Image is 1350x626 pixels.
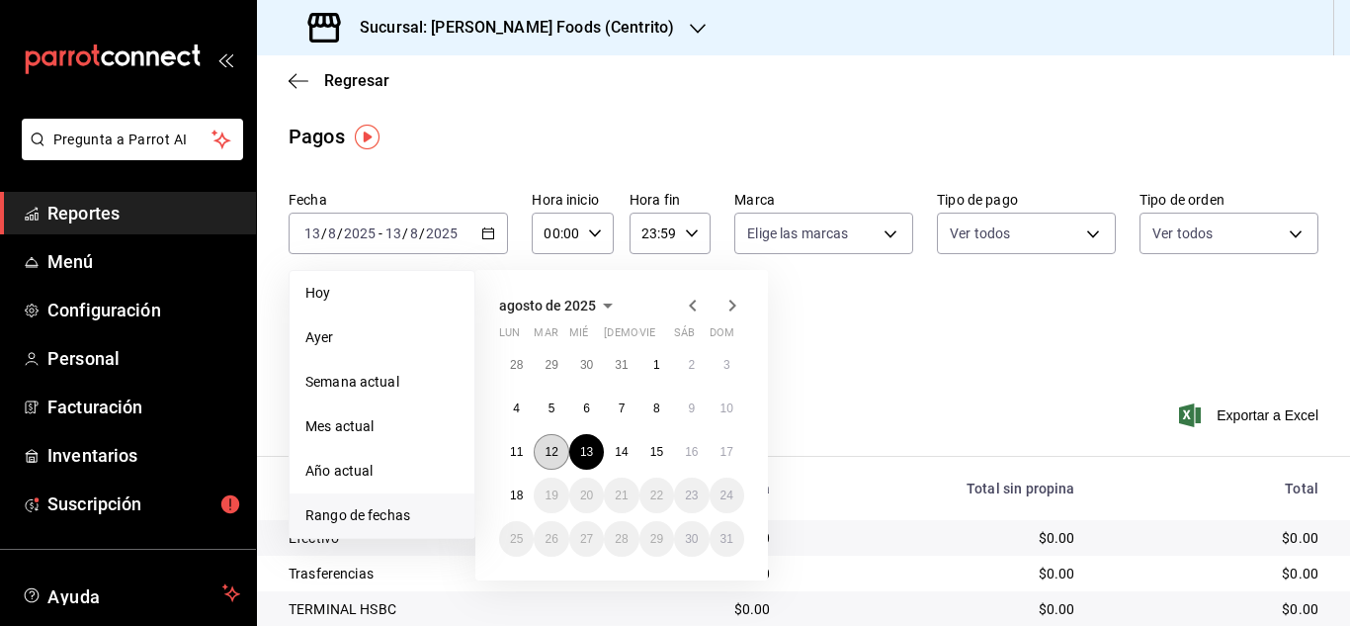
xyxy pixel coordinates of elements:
button: 23 de agosto de 2025 [674,478,709,513]
span: Ver todos [950,224,1010,243]
span: Ayer [305,327,459,348]
h3: Sucursal: [PERSON_NAME] Foods (Centrito) [344,16,674,40]
abbr: 7 de agosto de 2025 [619,402,626,415]
button: 18 de agosto de 2025 [499,478,534,513]
abbr: 28 de julio de 2025 [510,358,523,372]
span: Pregunta a Parrot AI [53,130,212,150]
abbr: 1 de agosto de 2025 [653,358,660,372]
span: Elige las marcas [747,224,848,243]
abbr: 9 de agosto de 2025 [688,402,695,415]
span: Semana actual [305,372,459,393]
button: 4 de agosto de 2025 [499,391,534,426]
span: / [337,225,343,241]
button: 28 de julio de 2025 [499,347,534,383]
span: Menú [47,248,240,275]
button: 30 de julio de 2025 [569,347,604,383]
abbr: 22 de agosto de 2025 [650,489,663,502]
button: 31 de julio de 2025 [604,347,638,383]
abbr: 18 de agosto de 2025 [510,489,523,502]
button: 28 de agosto de 2025 [604,521,638,557]
input: -- [303,225,321,241]
span: Ver todos [1152,224,1213,243]
label: Fecha [289,193,508,207]
button: 29 de agosto de 2025 [639,521,674,557]
abbr: miércoles [569,326,588,347]
span: Año actual [305,461,459,482]
button: 12 de agosto de 2025 [534,434,568,470]
abbr: 6 de agosto de 2025 [583,402,590,415]
button: 19 de agosto de 2025 [534,478,568,513]
button: 22 de agosto de 2025 [639,478,674,513]
div: $0.00 [802,599,1074,619]
abbr: 31 de julio de 2025 [615,358,628,372]
span: / [402,225,408,241]
abbr: 31 de agosto de 2025 [720,532,733,546]
img: Tooltip marker [355,125,380,149]
span: Configuración [47,297,240,323]
span: Personal [47,345,240,372]
abbr: 8 de agosto de 2025 [653,402,660,415]
div: $0.00 [1107,599,1318,619]
span: agosto de 2025 [499,298,596,313]
span: Mes actual [305,416,459,437]
abbr: 27 de agosto de 2025 [580,532,593,546]
button: 5 de agosto de 2025 [534,391,568,426]
label: Hora fin [630,193,711,207]
button: 15 de agosto de 2025 [639,434,674,470]
button: 27 de agosto de 2025 [569,521,604,557]
span: Exportar a Excel [1183,403,1318,427]
abbr: lunes [499,326,520,347]
span: Suscripción [47,491,240,517]
span: Rango de fechas [305,505,459,526]
label: Tipo de orden [1139,193,1318,207]
button: 24 de agosto de 2025 [710,478,744,513]
button: 17 de agosto de 2025 [710,434,744,470]
button: 9 de agosto de 2025 [674,391,709,426]
abbr: 25 de agosto de 2025 [510,532,523,546]
span: - [379,225,382,241]
span: Ayuda [47,581,214,605]
abbr: jueves [604,326,720,347]
abbr: 29 de julio de 2025 [545,358,557,372]
abbr: 3 de agosto de 2025 [723,358,730,372]
abbr: 23 de agosto de 2025 [685,489,698,502]
button: 29 de julio de 2025 [534,347,568,383]
div: $0.00 [1107,564,1318,583]
abbr: 29 de agosto de 2025 [650,532,663,546]
abbr: 14 de agosto de 2025 [615,445,628,459]
abbr: 26 de agosto de 2025 [545,532,557,546]
span: Facturación [47,394,240,420]
abbr: 17 de agosto de 2025 [720,445,733,459]
div: TERMINAL HSBC [289,599,592,619]
abbr: 24 de agosto de 2025 [720,489,733,502]
div: Total sin propina [802,481,1074,496]
input: ---- [425,225,459,241]
label: Hora inicio [532,193,613,207]
abbr: 13 de agosto de 2025 [580,445,593,459]
abbr: 4 de agosto de 2025 [513,402,520,415]
button: Pregunta a Parrot AI [22,119,243,160]
abbr: sábado [674,326,695,347]
abbr: 10 de agosto de 2025 [720,402,733,415]
abbr: 28 de agosto de 2025 [615,532,628,546]
span: Hoy [305,283,459,304]
a: Pregunta a Parrot AI [14,143,243,164]
abbr: 16 de agosto de 2025 [685,445,698,459]
button: 13 de agosto de 2025 [569,434,604,470]
button: 16 de agosto de 2025 [674,434,709,470]
button: 7 de agosto de 2025 [604,391,638,426]
button: 6 de agosto de 2025 [569,391,604,426]
input: -- [384,225,402,241]
abbr: 2 de agosto de 2025 [688,358,695,372]
button: 10 de agosto de 2025 [710,391,744,426]
abbr: 21 de agosto de 2025 [615,489,628,502]
abbr: martes [534,326,557,347]
button: 3 de agosto de 2025 [710,347,744,383]
span: / [419,225,425,241]
input: ---- [343,225,377,241]
span: Regresar [324,71,389,90]
button: 30 de agosto de 2025 [674,521,709,557]
button: open_drawer_menu [217,51,233,67]
abbr: 15 de agosto de 2025 [650,445,663,459]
